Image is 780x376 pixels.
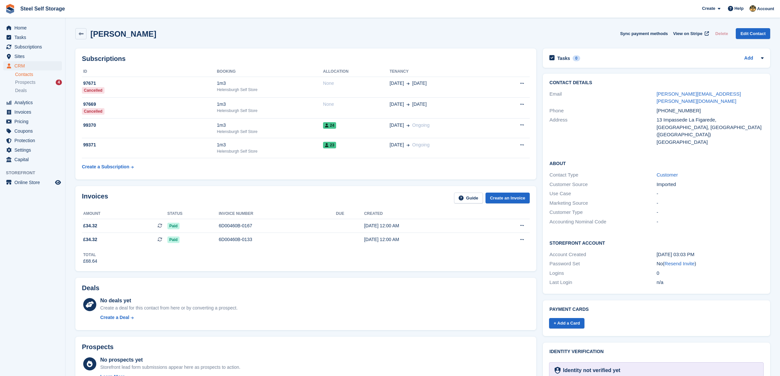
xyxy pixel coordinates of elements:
[167,209,219,219] th: Status
[100,297,238,305] div: No deals yet
[549,251,656,258] div: Account Created
[217,148,323,154] div: Helensburgh Self Store
[3,145,62,155] a: menu
[3,42,62,51] a: menu
[323,80,390,87] div: None
[3,52,62,61] a: menu
[736,28,770,39] a: Edit Contact
[14,136,54,145] span: Protection
[3,61,62,70] a: menu
[15,71,62,78] a: Contacts
[90,29,156,38] h2: [PERSON_NAME]
[412,122,429,128] span: Ongoing
[549,239,764,246] h2: Storefront Account
[82,161,134,173] a: Create a Subscription
[82,108,105,115] div: Cancelled
[336,209,364,219] th: Due
[83,252,97,258] div: Total
[3,136,62,145] a: menu
[412,80,427,87] span: [DATE]
[82,122,217,129] div: 99370
[734,5,744,12] span: Help
[364,222,483,229] div: [DATE] 12:00 AM
[390,66,494,77] th: Tenancy
[83,236,97,243] span: £34.32
[3,117,62,126] a: menu
[549,279,656,286] div: Last Login
[56,80,62,85] div: 4
[323,101,390,108] div: None
[217,122,323,129] div: 1m3
[167,236,180,243] span: Paid
[82,66,217,77] th: ID
[14,107,54,117] span: Invoices
[656,209,764,216] div: -
[549,116,656,146] div: Address
[219,209,336,219] th: Invoice number
[14,33,54,42] span: Tasks
[561,367,620,374] div: Identity not verified yet
[219,236,336,243] div: 6D00460B-0133
[3,126,62,136] a: menu
[390,80,404,87] span: [DATE]
[557,55,570,61] h2: Tasks
[656,199,764,207] div: -
[82,87,105,94] div: Cancelled
[656,181,764,188] div: Imported
[14,98,54,107] span: Analytics
[671,28,710,39] a: View on Stripe
[82,55,530,63] h2: Subscriptions
[82,101,217,108] div: 97669
[573,55,580,61] div: 0
[412,142,429,147] span: Ongoing
[83,258,97,265] div: £68.64
[656,116,764,139] div: 13 Impassede La Figarede, [GEOGRAPHIC_DATA], [GEOGRAPHIC_DATA] ([GEOGRAPHIC_DATA])
[14,61,54,70] span: CRM
[364,209,483,219] th: Created
[18,3,67,14] a: Steel Self Storage
[656,270,764,277] div: 0
[100,364,240,371] div: Storefront lead form submissions appear here as prospects to action.
[549,260,656,268] div: Password Set
[14,42,54,51] span: Subscriptions
[656,279,764,286] div: n/a
[15,87,27,94] span: Deals
[664,261,694,266] a: Resend Invite
[217,66,323,77] th: Booking
[217,87,323,93] div: Helensburgh Self Store
[100,314,129,321] div: Create a Deal
[3,33,62,42] a: menu
[454,193,483,203] a: Guide
[3,178,62,187] a: menu
[14,23,54,32] span: Home
[15,87,62,94] a: Deals
[750,5,756,12] img: James Steel
[549,199,656,207] div: Marketing Source
[364,236,483,243] div: [DATE] 12:00 AM
[323,122,336,129] span: 24
[549,218,656,226] div: Accounting Nominal Code
[217,108,323,114] div: Helensburgh Self Store
[713,28,731,39] button: Delete
[82,163,129,170] div: Create a Subscription
[549,171,656,179] div: Contact Type
[3,23,62,32] a: menu
[15,79,62,86] a: Prospects 4
[100,356,240,364] div: No prospects yet
[217,101,323,108] div: 1m3
[54,179,62,186] a: Preview store
[217,80,323,87] div: 1m3
[656,139,764,146] div: [GEOGRAPHIC_DATA]
[3,98,62,107] a: menu
[656,172,678,178] a: Customer
[82,284,99,292] h2: Deals
[323,142,336,148] span: 23
[3,107,62,117] a: menu
[549,90,656,105] div: Email
[549,209,656,216] div: Customer Type
[656,91,741,104] a: [PERSON_NAME][EMAIL_ADDRESS][PERSON_NAME][DOMAIN_NAME]
[663,261,696,266] span: ( )
[14,126,54,136] span: Coupons
[82,141,217,148] div: 99371
[656,107,764,115] div: [PHONE_NUMBER]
